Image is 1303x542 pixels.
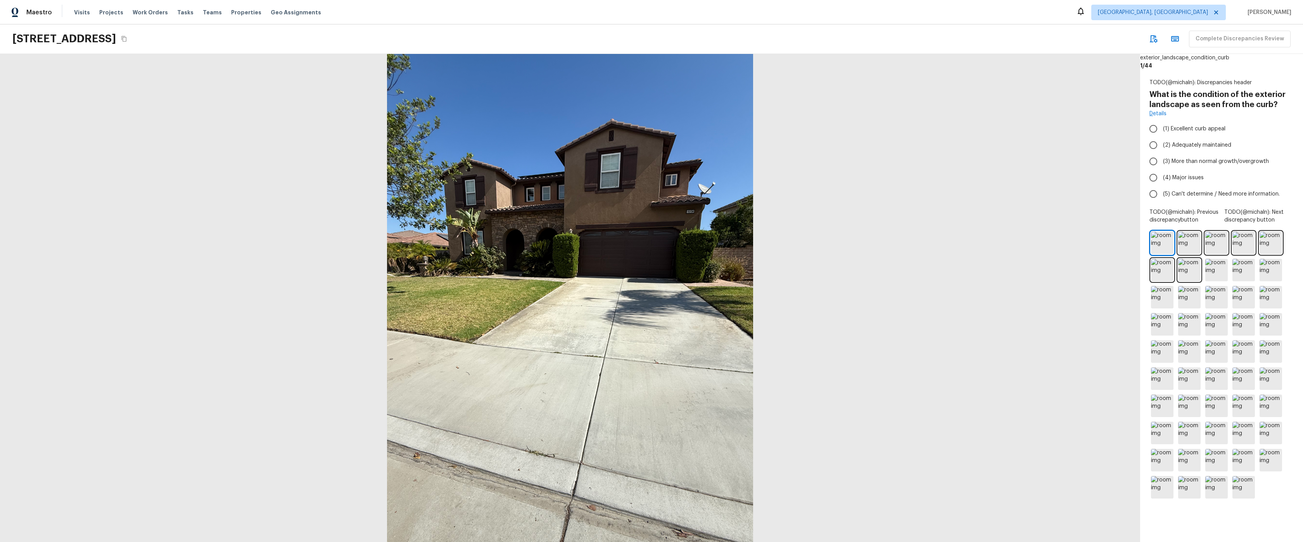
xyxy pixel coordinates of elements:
[1205,340,1228,363] img: room img
[1151,232,1173,254] img: room img
[1205,367,1228,390] img: room img
[1232,422,1255,444] img: room img
[26,9,52,16] span: Maestro
[74,9,90,16] span: Visits
[1260,340,1282,363] img: room img
[1260,395,1282,417] img: room img
[1151,422,1173,444] img: room img
[1244,9,1291,16] span: [PERSON_NAME]
[1151,286,1173,308] img: room img
[1205,313,1228,336] img: room img
[177,10,194,15] span: Tasks
[1224,208,1294,224] div: TODO(@michaln): Next discrepancy button
[1163,190,1280,198] span: (5) Can't determine / Need more information.
[1151,395,1173,417] img: room img
[1232,449,1255,471] img: room img
[1205,259,1228,281] img: room img
[1163,125,1225,133] span: (1) Excellent curb appeal
[1260,313,1282,336] img: room img
[1205,476,1228,499] img: room img
[1178,286,1201,308] img: room img
[1232,232,1255,254] img: room img
[1140,62,1303,69] h6: 1 / 44
[133,9,168,16] span: Work Orders
[119,34,129,44] button: Copy Address
[1151,367,1173,390] img: room img
[1178,476,1201,499] img: room img
[12,32,116,46] h2: [STREET_ADDRESS]
[1205,286,1228,308] img: room img
[1163,174,1204,182] span: (4) Major issues
[1151,340,1173,363] img: room img
[1140,54,1303,542] div: exterior_landscape_condition_curb
[1178,367,1201,390] img: room img
[1151,313,1173,336] img: room img
[1149,90,1294,110] h4: What is the condition of the exterior landscape as seen from the curb?
[1178,340,1201,363] img: room img
[1260,422,1282,444] img: room img
[1205,422,1228,444] img: room img
[1178,422,1201,444] img: room img
[1178,259,1201,281] img: room img
[1098,9,1208,16] span: [GEOGRAPHIC_DATA], [GEOGRAPHIC_DATA]
[271,9,321,16] span: Geo Assignments
[1205,395,1228,417] img: room img
[1260,286,1282,308] img: room img
[1149,208,1224,224] div: TODO(@michaln): Previous discrepancybutton
[1260,367,1282,390] img: room img
[1260,232,1282,254] img: room img
[1149,110,1166,118] a: Details
[1232,259,1255,281] img: room img
[1163,158,1269,165] span: (3) More than normal growth/overgrowth
[203,9,222,16] span: Teams
[99,9,123,16] span: Projects
[1205,232,1228,254] img: room img
[1232,395,1255,417] img: room img
[1151,259,1173,281] img: room img
[1232,286,1255,308] img: room img
[1178,395,1201,417] img: room img
[1260,449,1282,471] img: room img
[1178,313,1201,336] img: room img
[1205,449,1228,471] img: room img
[1232,313,1255,336] img: room img
[1151,476,1173,499] img: room img
[1178,232,1201,254] img: room img
[1151,449,1173,471] img: room img
[231,9,261,16] span: Properties
[1232,476,1255,499] img: room img
[1149,79,1294,87] div: TODO(@michaln): Discrepancies header
[1232,340,1255,363] img: room img
[1260,259,1282,281] img: room img
[1163,141,1231,149] span: (2) Adequately maintained
[1232,367,1255,390] img: room img
[1178,449,1201,471] img: room img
